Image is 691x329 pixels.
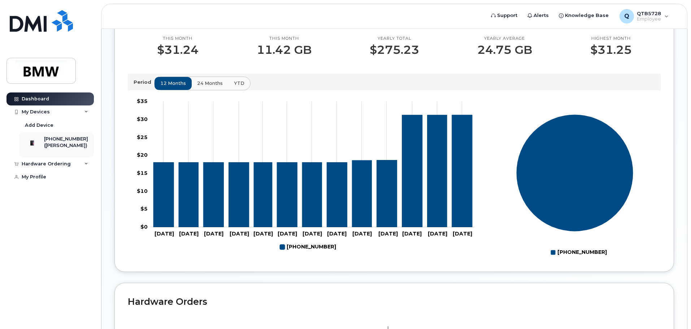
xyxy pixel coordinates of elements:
tspan: $30 [137,116,148,122]
tspan: $20 [137,152,148,158]
span: Alerts [534,12,549,19]
p: Yearly average [477,36,532,42]
p: This month [157,36,199,42]
tspan: [DATE] [402,230,422,237]
p: Yearly total [370,36,419,42]
h2: Hardware Orders [128,296,661,307]
g: Chart [516,114,634,259]
a: Knowledge Base [554,8,614,23]
span: YTD [234,80,244,87]
tspan: [DATE] [278,230,297,237]
p: $31.25 [590,43,632,56]
g: Chart [137,98,475,253]
div: QTB5728 [614,9,674,23]
span: 24 months [197,80,223,87]
span: Support [497,12,517,19]
tspan: $0 [140,224,148,230]
span: Q [624,12,629,21]
tspan: [DATE] [204,230,223,237]
g: 864-593-8486 [153,115,472,227]
tspan: $25 [137,134,148,140]
tspan: [DATE] [303,230,322,237]
tspan: [DATE] [253,230,273,237]
tspan: [DATE] [352,230,372,237]
tspan: $15 [137,170,148,176]
span: Knowledge Base [565,12,609,19]
p: 11.42 GB [257,43,312,56]
p: $31.24 [157,43,199,56]
g: Legend [551,246,607,259]
span: Employee [637,16,661,22]
p: This month [257,36,312,42]
g: Series [516,114,634,232]
tspan: [DATE] [428,230,447,237]
a: Support [486,8,522,23]
tspan: [DATE] [327,230,347,237]
p: 24.75 GB [477,43,532,56]
p: Period [134,79,154,86]
tspan: [DATE] [230,230,249,237]
iframe: Messenger Launcher [660,298,686,324]
span: QTB5728 [637,10,661,16]
p: $275.23 [370,43,419,56]
tspan: $5 [140,205,148,212]
p: Highest month [590,36,632,42]
tspan: [DATE] [453,230,472,237]
tspan: [DATE] [155,230,174,237]
tspan: $35 [137,98,148,104]
g: 864-593-8486 [280,241,336,253]
tspan: [DATE] [378,230,398,237]
a: Alerts [522,8,554,23]
tspan: $10 [137,188,148,194]
tspan: [DATE] [179,230,199,237]
g: Legend [280,241,336,253]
